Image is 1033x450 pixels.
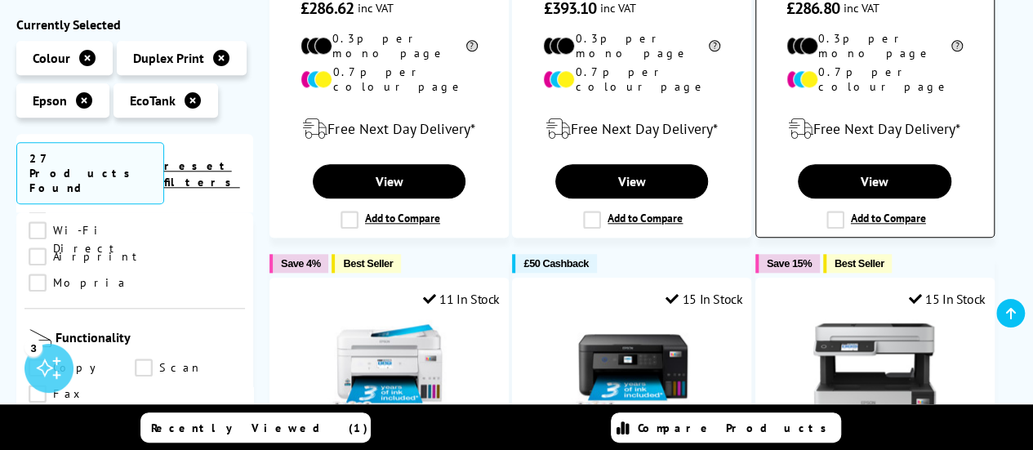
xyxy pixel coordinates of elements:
a: Copy [29,359,135,377]
span: Compare Products [638,421,835,435]
div: 15 In Stock [666,291,742,307]
a: Fax [29,385,135,403]
span: Epson [33,92,67,109]
li: 0.3p per mono page [786,31,964,60]
button: Save 4% [269,254,328,273]
button: £50 Cashback [512,254,596,273]
div: modal_delivery [278,106,500,152]
label: Add to Compare [583,211,683,229]
a: View [313,164,465,198]
li: 0.7p per colour page [301,65,478,94]
span: Recently Viewed (1) [151,421,368,435]
li: 0.7p per colour page [543,65,720,94]
a: Compare Products [611,412,841,443]
a: View [555,164,708,198]
span: Save 15% [767,257,812,270]
a: View [798,164,951,198]
span: Colour [33,50,70,66]
div: modal_delivery [521,106,742,152]
span: 27 Products Found [16,142,164,204]
li: 0.3p per mono page [543,31,720,60]
a: Wi-Fi Direct [29,222,135,240]
div: modal_delivery [764,106,986,152]
a: Scan [135,359,241,377]
img: Epson EcoTank ET-2851 [571,319,693,442]
a: Recently Viewed (1) [140,412,371,443]
li: 0.7p per colour page [786,65,964,94]
div: 3 [24,338,42,356]
button: Best Seller [823,254,893,273]
label: Add to Compare [341,211,440,229]
li: 0.3p per mono page [301,31,478,60]
div: 15 In Stock [908,291,985,307]
span: Duplex Print [133,50,204,66]
span: EcoTank [130,92,176,109]
span: Best Seller [835,257,884,270]
button: Best Seller [332,254,401,273]
div: 11 In Stock [423,291,500,307]
span: £50 Cashback [523,257,588,270]
a: Airprint [29,248,145,266]
img: Functionality [29,330,51,348]
span: Best Seller [343,257,393,270]
a: Mopria [29,274,135,292]
button: Save 15% [755,254,820,273]
div: Currently Selected [16,16,253,33]
label: Add to Compare [826,211,926,229]
img: Epson EcoTank ET-4856 [327,319,450,442]
span: Save 4% [281,257,320,270]
img: Epson EcoTank ET-5170 [813,319,936,442]
a: reset filters [164,158,240,189]
span: Functionality [56,330,241,351]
